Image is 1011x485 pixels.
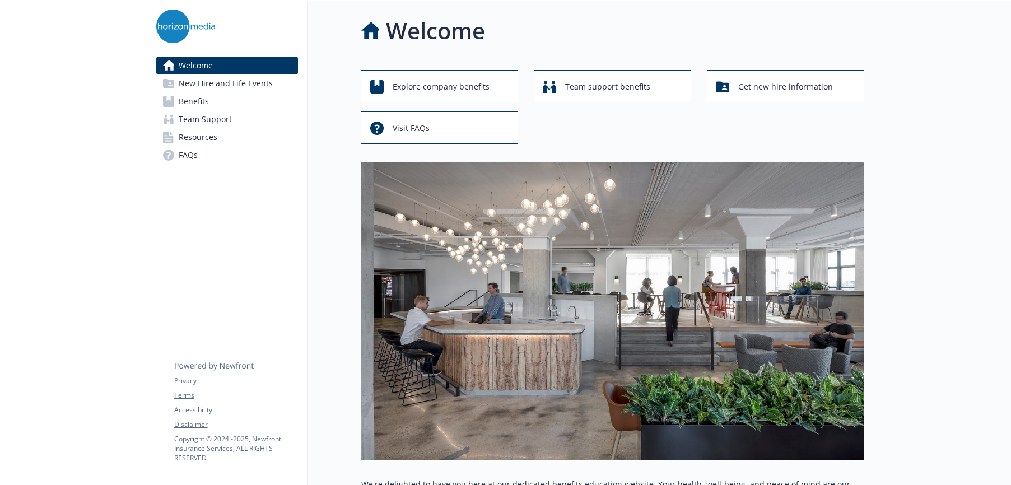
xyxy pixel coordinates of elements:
span: Get new hire information [738,76,833,97]
button: Team support benefits [534,70,691,102]
span: Explore company benefits [393,76,490,97]
a: Accessibility [174,405,297,415]
span: Team Support [179,110,232,128]
span: Team support benefits [565,76,650,97]
img: overview page banner [361,162,864,460]
a: Resources [156,128,298,146]
button: Visit FAQs [361,111,519,144]
a: Benefits [156,92,298,110]
a: Welcome [156,57,298,74]
a: Privacy [174,376,297,386]
span: Resources [179,128,217,146]
h1: Welcome [386,14,485,48]
span: Visit FAQs [393,118,430,139]
span: Welcome [179,57,213,74]
a: Disclaimer [174,419,297,430]
span: Benefits [179,92,209,110]
p: Copyright © 2024 - 2025 , Newfront Insurance Services, ALL RIGHTS RESERVED [174,434,297,463]
button: Explore company benefits [361,70,519,102]
button: Get new hire information [707,70,864,102]
span: New Hire and Life Events [179,74,273,92]
span: FAQs [179,146,198,164]
a: New Hire and Life Events [156,74,298,92]
a: Terms [174,390,297,400]
a: FAQs [156,146,298,164]
a: Team Support [156,110,298,128]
